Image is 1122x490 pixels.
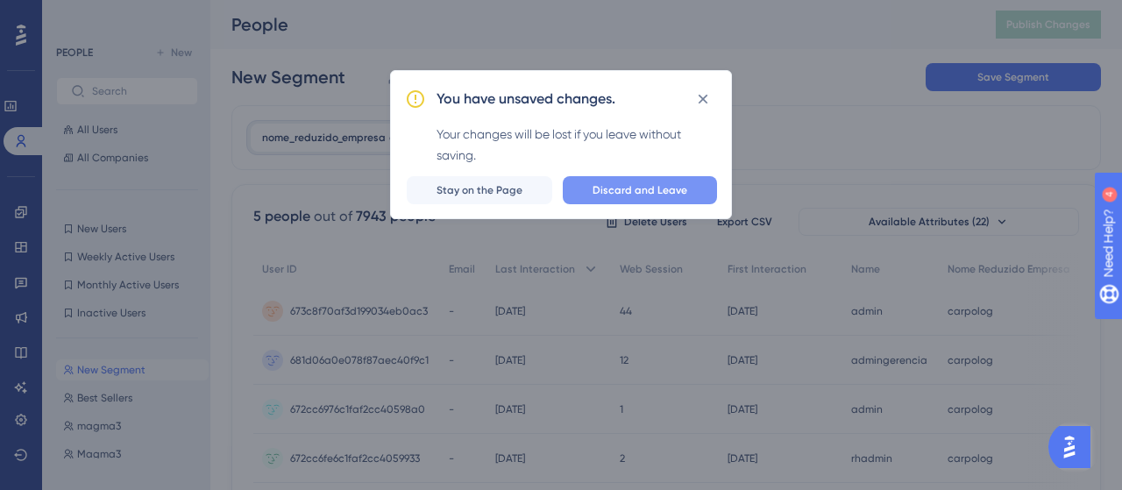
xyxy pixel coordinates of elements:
span: Need Help? [41,4,110,25]
div: 4 [122,9,127,23]
h2: You have unsaved changes. [437,89,615,110]
iframe: UserGuiding AI Assistant Launcher [1048,421,1101,473]
span: Discard and Leave [593,183,687,197]
div: Your changes will be lost if you leave without saving. [437,124,717,166]
span: Stay on the Page [437,183,522,197]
